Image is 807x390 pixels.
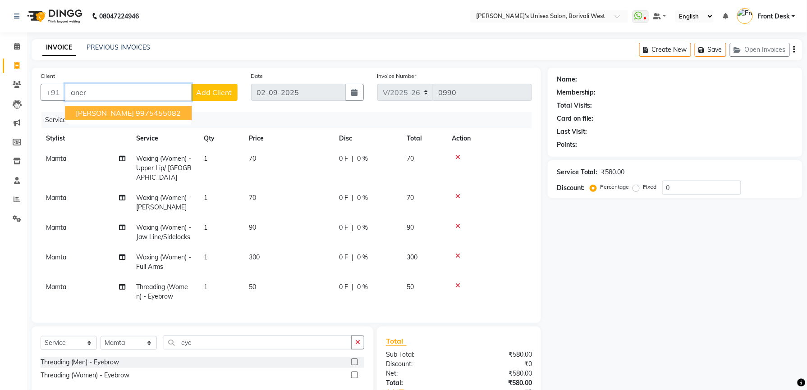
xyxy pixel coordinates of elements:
button: Open Invoices [730,43,790,57]
button: Save [695,43,726,57]
input: Search or Scan [164,336,352,349]
span: | [352,282,353,292]
input: Search by Name/Mobile/Email/Code [65,84,192,101]
div: Net: [379,369,459,378]
span: Waxing (Women) - Jaw Line/Sidelocks [136,223,191,241]
th: Price [243,128,334,149]
div: Sub Total: [379,350,459,359]
span: 0 F [339,282,348,292]
div: Card on file: [557,114,594,123]
div: Threading (Women) - Eyebrow [41,371,129,380]
a: PREVIOUS INVOICES [87,43,150,51]
label: Date [251,72,263,80]
div: Name: [557,75,577,84]
span: Total [386,336,407,346]
span: 70 [249,194,256,202]
span: Mamta [46,154,66,163]
div: Last Visit: [557,127,587,136]
span: 0 F [339,193,348,203]
div: Points: [557,140,577,150]
label: Invoice Number [377,72,417,80]
span: | [352,253,353,262]
span: | [352,154,353,163]
span: 90 [249,223,256,231]
span: 300 [249,253,260,261]
div: Membership: [557,88,596,97]
label: Fixed [643,183,657,191]
span: 70 [249,154,256,163]
div: ₹580.00 [601,168,625,177]
span: 0 % [357,193,368,203]
img: logo [23,4,85,29]
div: Discount: [557,183,585,193]
th: Disc [334,128,401,149]
label: Client [41,72,55,80]
span: | [352,193,353,203]
th: Qty [198,128,243,149]
span: Mamta [46,223,66,231]
span: Mamta [46,283,66,291]
div: Total: [379,378,459,388]
div: ₹0 [459,359,539,369]
span: 1 [204,283,207,291]
th: Service [131,128,198,149]
span: Mamta [46,253,66,261]
div: Threading (Men) - Eyebrow [41,358,119,367]
span: | [352,223,353,232]
span: Add Client [197,88,232,97]
th: Total [401,128,446,149]
span: 70 [407,154,414,163]
img: Front Desk [737,8,753,24]
div: Total Visits: [557,101,592,110]
button: Add Client [191,84,238,101]
button: +91 [41,84,66,101]
span: Waxing (Women) - [PERSON_NAME] [136,194,191,211]
span: 90 [407,223,414,231]
span: 300 [407,253,417,261]
div: ₹580.00 [459,350,539,359]
span: 1 [204,253,207,261]
div: ₹580.00 [459,378,539,388]
span: [PERSON_NAME] [76,109,134,118]
span: 0 % [357,223,368,232]
span: Waxing (Women) - Upper Lip/ [GEOGRAPHIC_DATA] [136,154,192,181]
ngb-highlight: 9975455082 [136,109,181,118]
span: Threading (Women) - Eyebrow [136,283,188,300]
span: 1 [204,154,207,163]
th: Action [446,128,532,149]
div: Discount: [379,359,459,369]
span: 50 [249,283,256,291]
div: Services [41,112,539,128]
b: 08047224946 [99,4,139,29]
span: 0 % [357,282,368,292]
span: 0 F [339,154,348,163]
a: INVOICE [42,40,76,56]
span: 0 F [339,223,348,232]
span: 0 % [357,154,368,163]
span: 0 F [339,253,348,262]
span: Waxing (Women) - Full Arms [136,253,191,271]
span: 50 [407,283,414,291]
div: Service Total: [557,168,598,177]
button: Create New [639,43,691,57]
span: Mamta [46,194,66,202]
label: Percentage [601,183,629,191]
span: 70 [407,194,414,202]
th: Stylist [41,128,131,149]
div: ₹580.00 [459,369,539,378]
span: 1 [204,223,207,231]
span: Front Desk [757,12,790,21]
span: 1 [204,194,207,202]
span: 0 % [357,253,368,262]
